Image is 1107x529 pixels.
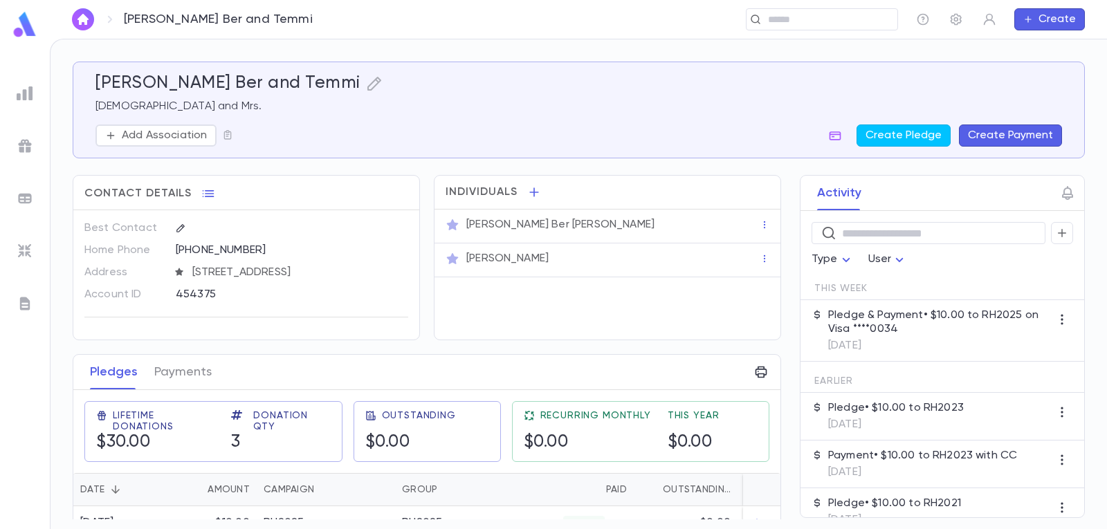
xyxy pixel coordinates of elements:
span: Outstanding [382,410,456,421]
button: Create Payment [959,124,1062,147]
div: Group [402,473,437,506]
div: Installments [738,473,821,506]
h5: [PERSON_NAME] Ber and Temmi [95,73,360,94]
button: Add Association [95,124,217,147]
span: Type [812,254,838,265]
p: Address [84,261,164,284]
h5: $0.00 [524,432,569,453]
div: Date [80,473,104,506]
p: [PERSON_NAME] Ber [PERSON_NAME] [466,218,655,232]
div: Paid [606,473,627,506]
img: batches_grey.339ca447c9d9533ef1741baa751efc33.svg [17,190,33,207]
img: logo [11,11,39,38]
div: Type [812,246,854,273]
button: Create [1014,8,1085,30]
button: Payments [154,355,212,389]
span: Contact Details [84,187,192,201]
button: Sort [437,479,459,501]
div: Campaign [257,473,395,506]
button: Sort [584,479,606,501]
button: Sort [185,479,208,501]
p: [DATE] [828,513,961,527]
p: Pledge • $10.00 to RH2023 [828,401,964,415]
h5: 3 [231,432,241,453]
p: Pledge • $10.00 to RH2021 [828,496,961,510]
button: Pledges [90,355,138,389]
h5: $0.00 [668,432,713,453]
img: reports_grey.c525e4749d1bce6a11f5fe2a8de1b229.svg [17,85,33,102]
div: Amount [208,473,250,506]
span: This Year [668,410,720,421]
button: Create Pledge [857,124,951,147]
button: Sort [104,479,127,501]
span: [STREET_ADDRESS] [187,266,410,279]
p: [PERSON_NAME] [466,252,549,266]
img: imports_grey.530a8a0e642e233f2baf0ef88e8c9fcb.svg [17,243,33,259]
p: Payment • $10.00 to RH2023 with CC [828,449,1017,463]
span: User [868,254,892,265]
p: [DATE] [828,465,1017,479]
p: [DEMOGRAPHIC_DATA] and Mrs. [95,100,1062,113]
div: Amount [167,473,257,506]
img: campaigns_grey.99e729a5f7ee94e3726e6486bddda8f1.svg [17,138,33,154]
p: Home Phone [84,239,164,261]
div: Paid [499,473,634,506]
button: Sort [314,479,336,501]
h5: $30.00 [96,432,150,453]
div: User [868,246,908,273]
div: [PHONE_NUMBER] [176,239,408,260]
span: This Week [814,283,868,294]
div: Campaign [264,473,314,506]
p: [PERSON_NAME] Ber and Temmi [124,12,313,27]
span: Recurring Monthly [540,410,651,421]
img: home_white.a664292cf8c1dea59945f0da9f25487c.svg [75,14,91,25]
div: Outstanding [663,473,731,506]
p: Add Association [122,129,207,142]
button: Sort [641,479,663,501]
h5: $0.00 [365,432,410,453]
span: Lifetime Donations [113,410,214,432]
div: Date [73,473,167,506]
img: letters_grey.7941b92b52307dd3b8a917253454ce1c.svg [17,295,33,312]
p: Pledge & Payment • $10.00 to RH2025 on Visa ****0034 [828,308,1051,336]
span: Earlier [814,375,853,387]
p: Account ID [84,284,164,306]
span: Individuals [446,185,518,199]
p: [DATE] [828,418,964,431]
div: 454375 [176,284,359,304]
div: Outstanding [634,473,738,506]
button: Activity [817,176,861,210]
div: Group [395,473,499,506]
p: [DATE] [828,339,1051,353]
p: Best Contact [84,217,164,239]
span: Donation Qty [253,410,330,432]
